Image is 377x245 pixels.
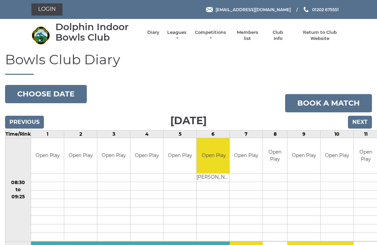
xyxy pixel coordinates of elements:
[64,130,97,138] td: 2
[303,6,339,13] a: Phone us 01202 675551
[295,29,346,42] a: Return to Club Website
[321,130,354,138] td: 10
[5,130,31,138] td: Time/Rink
[97,130,130,138] td: 3
[5,138,31,242] td: 08:30 to 09:25
[194,29,227,42] a: Competitions
[5,85,87,103] button: Choose date
[233,29,261,42] a: Members list
[31,26,50,45] img: Dolphin Indoor Bowls Club
[206,6,291,13] a: Email [EMAIL_ADDRESS][DOMAIN_NAME]
[263,130,287,138] td: 8
[268,29,288,42] a: Club Info
[321,138,353,174] td: Open Play
[55,22,141,43] div: Dolphin Indoor Bowls Club
[230,138,262,174] td: Open Play
[97,138,130,174] td: Open Play
[206,7,213,12] img: Email
[287,130,321,138] td: 9
[348,116,372,129] input: Next
[164,138,196,174] td: Open Play
[164,130,197,138] td: 5
[5,52,372,75] h1: Bowls Club Diary
[263,138,287,174] td: Open Play
[230,130,263,138] td: 7
[197,130,230,138] td: 6
[197,138,231,174] td: Open Play
[147,29,159,36] a: Diary
[64,138,97,174] td: Open Play
[31,138,64,174] td: Open Play
[5,116,44,129] input: Previous
[304,7,308,12] img: Phone us
[312,7,339,12] span: 01202 675551
[166,29,187,42] a: Leagues
[31,130,64,138] td: 1
[197,174,231,182] td: [PERSON_NAME]
[31,3,62,16] a: Login
[216,7,291,12] span: [EMAIL_ADDRESS][DOMAIN_NAME]
[130,130,164,138] td: 4
[285,94,372,112] a: Book a match
[130,138,163,174] td: Open Play
[287,138,320,174] td: Open Play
